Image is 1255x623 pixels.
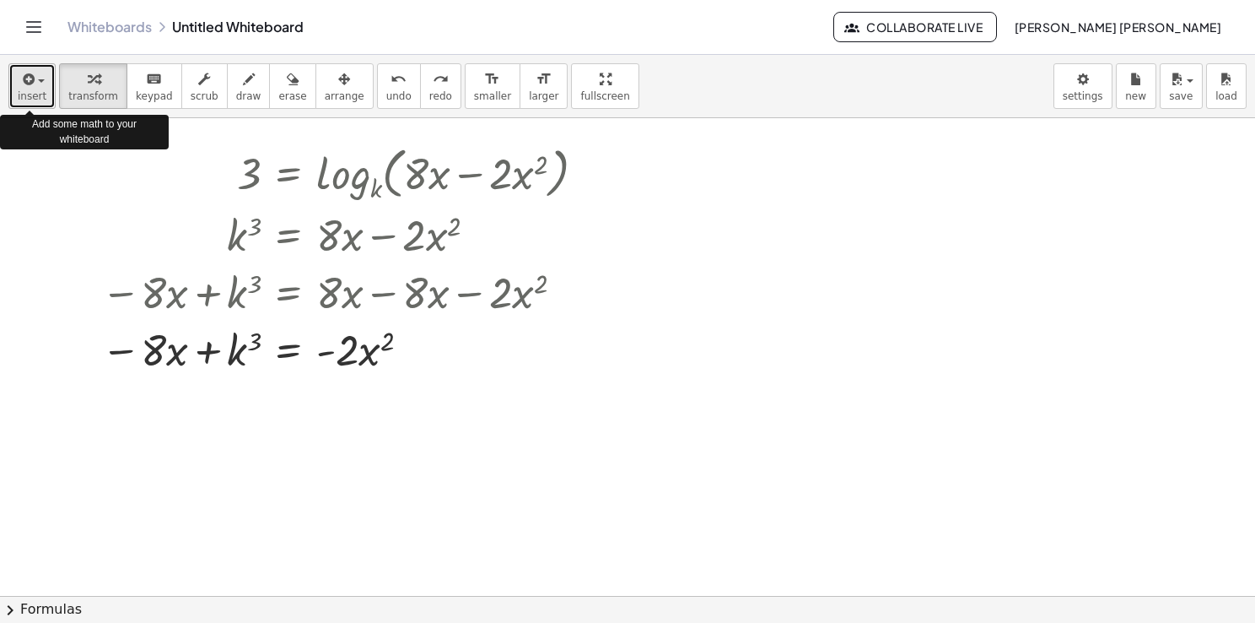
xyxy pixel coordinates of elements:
[1206,63,1247,109] button: load
[315,63,374,109] button: arrange
[1063,90,1103,102] span: settings
[227,63,271,109] button: draw
[236,90,261,102] span: draw
[1125,90,1146,102] span: new
[386,90,412,102] span: undo
[465,63,520,109] button: format_sizesmaller
[278,90,306,102] span: erase
[484,69,500,89] i: format_size
[377,63,421,109] button: undoundo
[18,90,46,102] span: insert
[1053,63,1112,109] button: settings
[1169,90,1193,102] span: save
[429,90,452,102] span: redo
[269,63,315,109] button: erase
[325,90,364,102] span: arrange
[1160,63,1203,109] button: save
[59,63,127,109] button: transform
[191,90,218,102] span: scrub
[433,69,449,89] i: redo
[1000,12,1235,42] button: [PERSON_NAME] [PERSON_NAME]
[420,63,461,109] button: redoredo
[20,14,47,41] button: Toggle navigation
[520,63,568,109] button: format_sizelarger
[848,19,983,35] span: Collaborate Live
[8,63,56,109] button: insert
[529,90,558,102] span: larger
[146,69,162,89] i: keyboard
[1014,19,1221,35] span: [PERSON_NAME] [PERSON_NAME]
[127,63,182,109] button: keyboardkeypad
[136,90,173,102] span: keypad
[391,69,407,89] i: undo
[571,63,638,109] button: fullscreen
[68,90,118,102] span: transform
[833,12,997,42] button: Collaborate Live
[67,19,152,35] a: Whiteboards
[536,69,552,89] i: format_size
[580,90,629,102] span: fullscreen
[1215,90,1237,102] span: load
[1116,63,1156,109] button: new
[474,90,511,102] span: smaller
[181,63,228,109] button: scrub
